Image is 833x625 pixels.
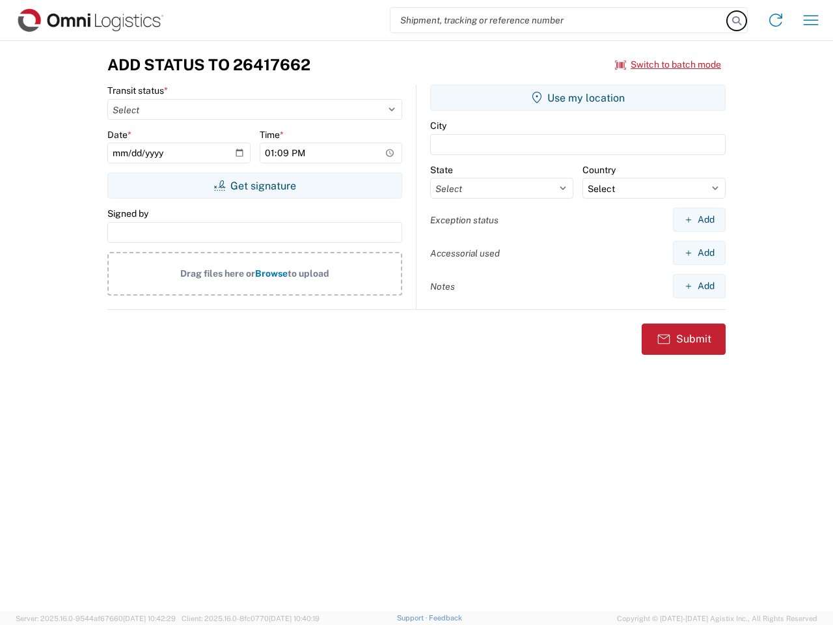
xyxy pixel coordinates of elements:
[107,55,310,74] h3: Add Status to 26417662
[260,129,284,141] label: Time
[107,85,168,96] label: Transit status
[430,247,500,259] label: Accessorial used
[107,129,131,141] label: Date
[642,324,726,355] button: Submit
[397,614,430,622] a: Support
[16,615,176,622] span: Server: 2025.16.0-9544af67660
[255,268,288,279] span: Browse
[107,208,148,219] label: Signed by
[390,8,728,33] input: Shipment, tracking or reference number
[107,173,402,199] button: Get signature
[615,54,721,76] button: Switch to batch mode
[673,208,726,232] button: Add
[430,120,446,132] label: City
[269,615,320,622] span: [DATE] 10:40:19
[430,281,455,292] label: Notes
[430,164,453,176] label: State
[617,613,817,624] span: Copyright © [DATE]-[DATE] Agistix Inc., All Rights Reserved
[123,615,176,622] span: [DATE] 10:42:29
[430,85,726,111] button: Use my location
[430,214,498,226] label: Exception status
[582,164,616,176] label: Country
[673,241,726,265] button: Add
[288,268,329,279] span: to upload
[180,268,255,279] span: Drag files here or
[429,614,462,622] a: Feedback
[182,615,320,622] span: Client: 2025.16.0-8fc0770
[673,274,726,298] button: Add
